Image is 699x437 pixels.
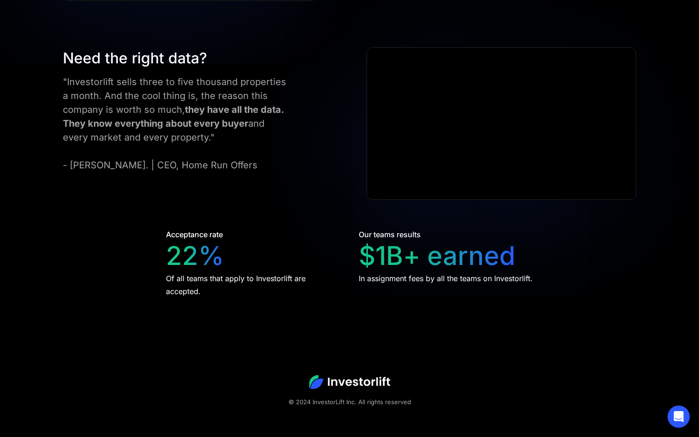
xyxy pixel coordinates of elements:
div: 22% [166,240,224,271]
div: Need the right data? [63,47,291,69]
div: $1B+ earned [359,240,515,271]
div: "Investorlift sells three to five thousand properties a month. And the cool thing is, the reason ... [63,75,291,172]
div: In assignment fees by all the teams on Investorlift. [359,272,533,285]
div: © 2024 InvestorLift Inc. All rights reserved [18,396,681,407]
div: Of all teams that apply to Investorlift are accepted. [166,272,341,298]
div: Acceptance rate [166,229,223,240]
div: Our teams results [359,229,421,240]
strong: they have all the data. They know everything about every buyer [63,104,284,129]
iframe: Ryan Pineda | Testimonial [367,48,636,199]
div: Open Intercom Messenger [668,406,690,428]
